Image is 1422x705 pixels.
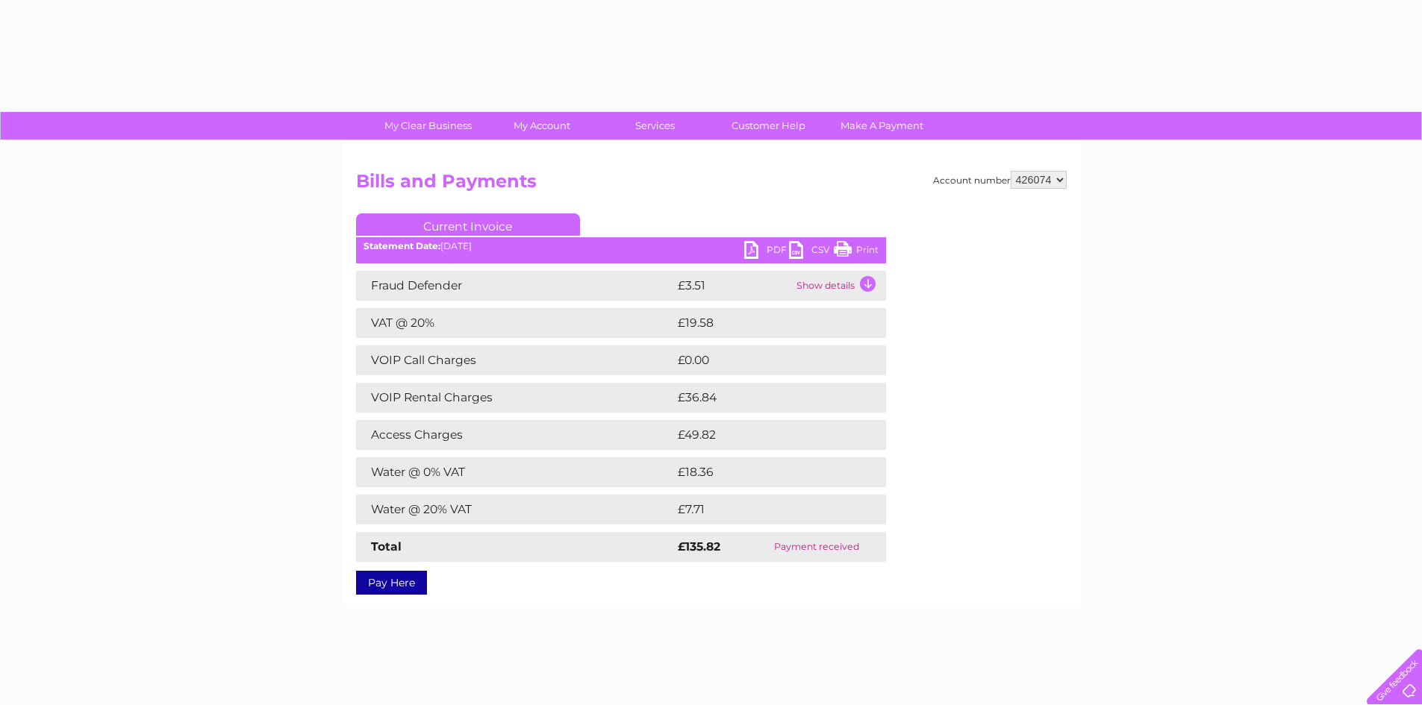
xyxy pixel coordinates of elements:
[371,539,402,554] strong: Total
[356,213,580,236] a: Current Invoice
[480,112,603,140] a: My Account
[356,420,674,450] td: Access Charges
[744,241,789,263] a: PDF
[356,345,674,375] td: VOIP Call Charges
[356,171,1067,199] h2: Bills and Payments
[674,271,793,301] td: £3.51
[356,495,674,524] td: Water @ 20% VAT
[364,240,440,251] b: Statement Date:
[356,308,674,338] td: VAT @ 20%
[367,112,490,140] a: My Clear Business
[593,112,717,140] a: Services
[674,383,857,413] td: £36.84
[793,271,886,301] td: Show details
[933,171,1067,189] div: Account number
[356,571,427,595] a: Pay Here
[674,308,855,338] td: £19.58
[674,495,848,524] td: £7.71
[356,271,674,301] td: Fraud Defender
[356,457,674,487] td: Water @ 0% VAT
[789,241,834,263] a: CSV
[674,457,855,487] td: £18.36
[707,112,830,140] a: Customer Help
[674,420,856,450] td: £49.82
[820,112,944,140] a: Make A Payment
[834,241,879,263] a: Print
[674,345,852,375] td: £0.00
[678,539,720,554] strong: £135.82
[748,532,885,562] td: Payment received
[356,241,886,251] div: [DATE]
[356,383,674,413] td: VOIP Rental Charges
